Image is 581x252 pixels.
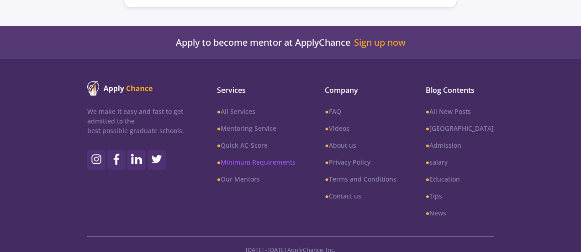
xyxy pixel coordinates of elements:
b: ● [217,158,221,166]
a: ●News [426,208,494,218]
b: ● [325,192,328,200]
span: Company [325,85,396,96]
a: ●[GEOGRAPHIC_DATA] [426,123,494,133]
b: ● [325,107,328,116]
b: ● [217,124,221,133]
a: ●Our Mentors [217,174,296,184]
a: ●Education [426,174,494,184]
a: ●Privacy Policy [325,157,396,167]
img: ApplyChance logo [87,81,153,96]
b: ● [325,158,328,166]
a: ●Minimum Requirements [217,157,296,167]
a: ●Mentoring Service [217,123,296,133]
b: ● [426,158,429,166]
a: ●FAQ [325,107,396,116]
b: ● [325,175,328,183]
a: ●About us [325,140,396,150]
b: ● [325,141,328,150]
b: ● [426,175,429,183]
b: ● [426,209,429,217]
b: ● [426,141,429,150]
p: We make it easy and fast to get admitted to the best possible graduate schools. [87,107,191,135]
a: ●Contact us [325,191,396,201]
b: ● [217,175,221,183]
span: Services [217,85,296,96]
b: ● [426,124,429,133]
span: Blog Contents [426,85,494,96]
b: ● [217,141,221,150]
a: Sign up now [354,37,406,48]
b: ● [217,107,221,116]
a: ●Tips [426,191,494,201]
b: ● [325,124,328,133]
a: ●Quick AC-Score [217,140,296,150]
b: ● [426,107,429,116]
a: ●All New Posts [426,107,494,116]
b: ● [426,192,429,200]
a: ●Admission [426,140,494,150]
a: ●All Services [217,107,296,116]
a: ●Videos [325,123,396,133]
a: ●Terms and Conditions [325,174,396,184]
a: ●salary [426,157,494,167]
